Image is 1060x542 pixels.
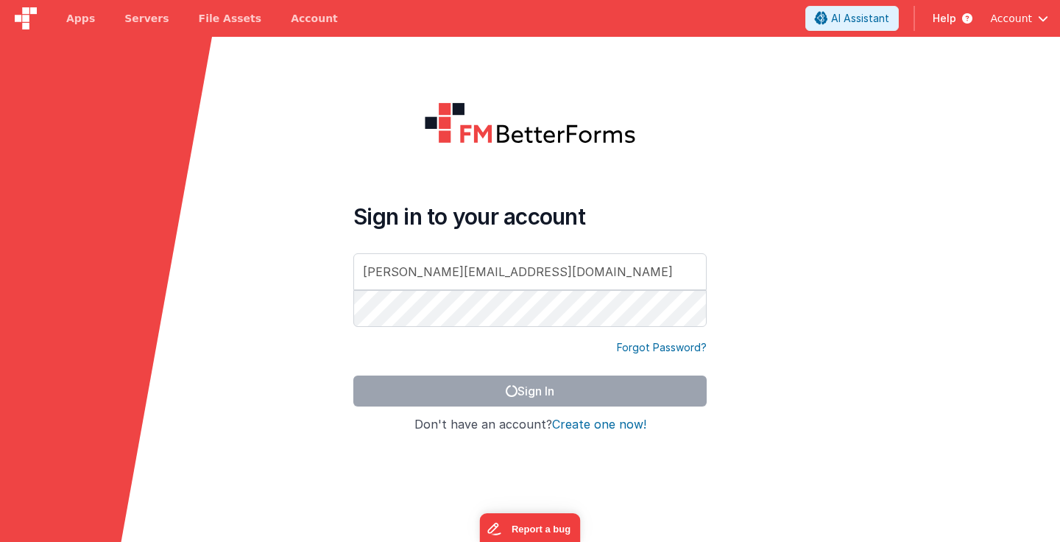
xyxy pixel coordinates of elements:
span: Account [990,11,1032,26]
h4: Don't have an account? [353,418,707,432]
span: Apps [66,11,95,26]
input: Email Address [353,253,707,290]
button: AI Assistant [805,6,899,31]
button: Create one now! [552,418,646,432]
button: Sign In [353,376,707,406]
span: AI Assistant [831,11,889,26]
span: File Assets [199,11,262,26]
span: Servers [124,11,169,26]
a: Forgot Password? [617,340,707,355]
span: Help [933,11,956,26]
button: Account [990,11,1048,26]
h4: Sign in to your account [353,203,707,230]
